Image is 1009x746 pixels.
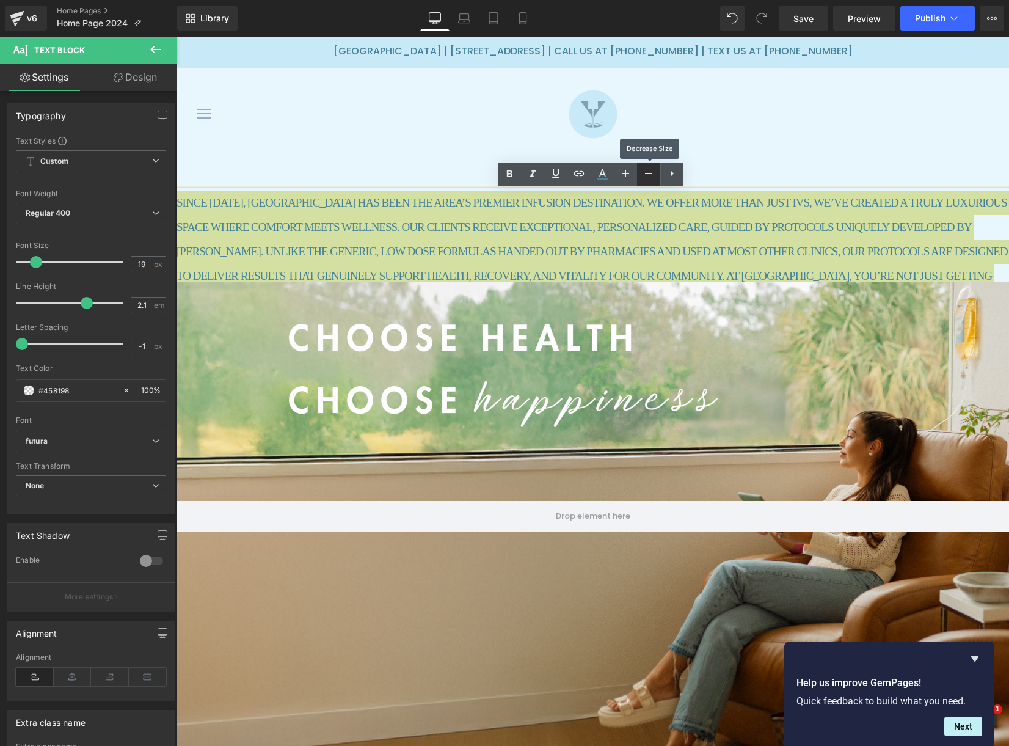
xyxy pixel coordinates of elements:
[848,12,881,25] span: Preview
[796,651,982,736] div: Help us improve GemPages!
[749,6,774,31] button: Redo
[177,6,238,31] a: New Library
[38,384,117,397] input: Color
[57,6,177,16] a: Home Pages
[16,323,166,332] div: Letter Spacing
[16,364,166,373] div: Text Color
[720,6,745,31] button: Undo
[479,6,508,31] a: Tablet
[91,64,180,91] a: Design
[200,13,229,24] span: Library
[915,13,945,23] span: Publish
[16,282,166,291] div: Line Height
[40,156,68,167] b: Custom
[154,260,164,268] span: px
[16,241,166,250] div: Font Size
[980,6,1004,31] button: More
[26,208,71,218] b: Regular 400
[508,6,537,31] a: Mobile
[796,676,982,690] h2: Help us improve GemPages!
[16,416,166,425] div: Font
[420,6,450,31] a: Desktop
[24,10,40,26] div: v6
[450,6,479,31] a: Laptop
[26,481,45,490] b: None
[993,704,1002,714] span: 1
[833,6,895,31] a: Preview
[57,18,128,28] span: Home Page 2024
[34,45,85,55] span: Text Block
[136,380,166,401] div: %
[154,301,164,309] span: em
[5,6,47,31] a: v6
[16,104,66,121] div: Typography
[26,436,48,447] i: futura
[16,189,166,198] div: Font Weight
[796,695,982,707] p: Quick feedback to build what you need.
[967,651,982,666] button: Hide survey
[793,12,814,25] span: Save
[900,6,975,31] button: Publish
[944,717,982,736] button: Next question
[16,462,166,470] div: Text Transform
[16,136,166,145] div: Text Styles
[154,342,164,350] span: px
